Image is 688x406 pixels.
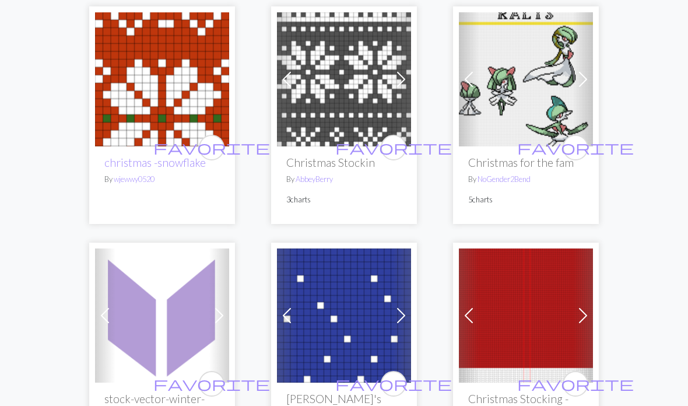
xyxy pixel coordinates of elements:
[153,372,270,395] i: favourite
[381,371,406,397] button: favourite
[95,309,229,320] a: stock-vector-winter-vector-christmas-flat-illustration-deer-house-mittens-skiing-tree-food-train-...
[95,249,229,383] img: stock-vector-winter-vector-christmas-flat-illustration-deer-house-mittens-skiing-tree-food-train-...
[563,135,588,160] button: favourite
[153,136,270,159] i: favourite
[286,174,402,185] p: By
[104,156,206,169] a: christmas -snowflake
[286,156,402,169] h2: Christmas Stockin
[468,194,584,205] p: 5 charts
[199,135,224,160] button: favourite
[335,372,452,395] i: favourite
[517,136,634,159] i: favourite
[517,138,634,156] span: favorite
[296,174,333,184] a: AbbeyBerry
[277,72,411,83] a: Christmas Stockin
[95,12,229,146] img: christmas -snowflake
[114,174,155,184] a: wjewwy0520
[563,371,588,397] button: favourite
[335,138,452,156] span: favorite
[459,72,593,83] a: Christmas for the fam
[517,372,634,395] i: favourite
[517,374,634,393] span: favorite
[335,136,452,159] i: favourite
[199,371,224,397] button: favourite
[459,12,593,146] img: Christmas for the fam
[286,194,402,205] p: 3 charts
[277,249,411,383] img: Hector's Christmas Sweater
[153,374,270,393] span: favorite
[381,135,406,160] button: favourite
[468,156,584,169] h2: Christmas for the fam
[104,174,220,185] p: By
[459,249,593,383] img: Christmas Stocking - Main Part
[95,72,229,83] a: christmas -snowflake
[277,12,411,146] img: Christmas Stockin
[153,138,270,156] span: favorite
[335,374,452,393] span: favorite
[478,174,531,184] a: NoGender2Bend
[468,174,584,185] p: By
[459,309,593,320] a: Christmas Stocking - Main Part
[277,309,411,320] a: Hector's Christmas Sweater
